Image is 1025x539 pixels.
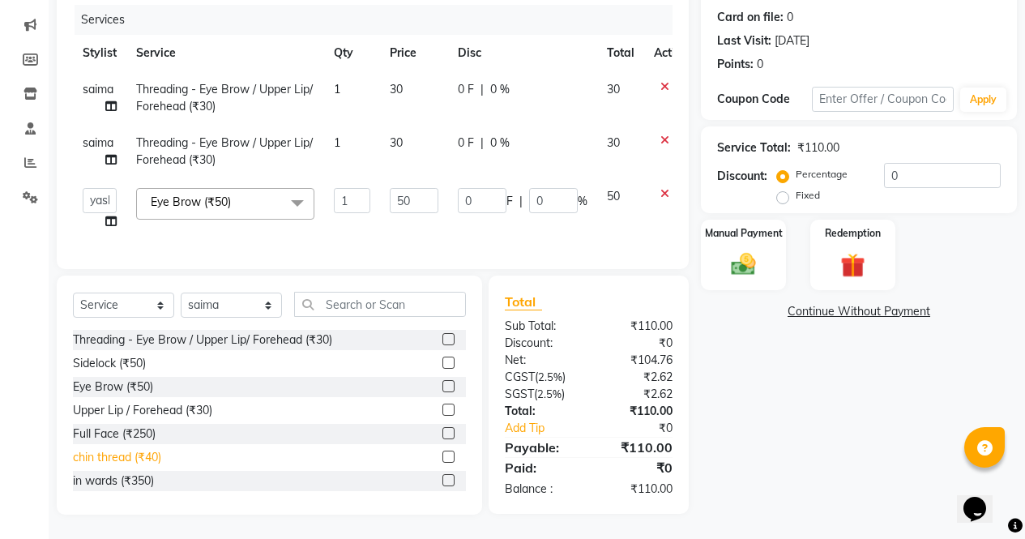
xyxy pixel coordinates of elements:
span: 0 % [490,81,510,98]
span: 0 F [458,81,474,98]
span: Threading - Eye Brow / Upper Lip/ Forehead (₹30) [136,135,313,167]
th: Price [380,35,448,71]
div: ₹2.62 [588,369,685,386]
span: | [480,135,484,152]
span: 30 [607,135,620,150]
div: Services [75,5,685,35]
span: 2.5% [538,370,562,383]
div: Paid: [493,458,589,477]
div: 0 [757,56,763,73]
span: 0 % [490,135,510,152]
span: 1 [334,82,340,96]
iframe: chat widget [957,474,1009,523]
span: 0 F [458,135,474,152]
div: ₹110.00 [588,481,685,498]
input: Search or Scan [294,292,466,317]
span: Threading - Eye Brow / Upper Lip/ Forehead (₹30) [136,82,313,113]
button: Apply [960,88,1006,112]
span: | [480,81,484,98]
div: Card on file: [717,9,784,26]
div: Sidelock (₹50) [73,355,146,372]
span: saima [83,82,113,96]
div: Net: [493,352,589,369]
label: Manual Payment [705,226,783,241]
span: Total [505,293,542,310]
label: Percentage [796,167,848,182]
div: ₹110.00 [588,403,685,420]
th: Disc [448,35,597,71]
label: Redemption [825,226,881,241]
th: Stylist [73,35,126,71]
span: % [578,193,587,210]
span: 1 [334,135,340,150]
div: [DATE] [775,32,809,49]
th: Action [644,35,698,71]
a: x [231,195,238,209]
div: Eye Brow (₹50) [73,379,153,396]
input: Enter Offer / Coupon Code [812,87,954,112]
span: F [506,193,513,210]
div: ₹2.62 [588,386,685,403]
span: CGST [505,370,535,384]
a: Add Tip [493,420,604,437]
img: _cash.svg [724,250,763,279]
div: ₹104.76 [588,352,685,369]
span: Eye Brow (₹50) [151,195,231,209]
div: Coupon Code [717,91,812,108]
span: 2.5% [537,387,562,400]
div: ₹0 [588,458,685,477]
label: Fixed [796,188,820,203]
div: Payable: [493,438,589,457]
div: ₹110.00 [797,139,839,156]
div: ( ) [493,386,589,403]
img: _gift.svg [833,250,873,280]
div: Points: [717,56,754,73]
div: Last Visit: [717,32,771,49]
span: | [519,193,523,210]
div: ₹110.00 [588,438,685,457]
a: Continue Without Payment [704,303,1014,320]
span: 30 [390,135,403,150]
div: ₹0 [604,420,685,437]
div: ₹110.00 [588,318,685,335]
div: Upper Lip / Forehead (₹30) [73,402,212,419]
span: 30 [607,82,620,96]
div: Total: [493,403,589,420]
div: Sub Total: [493,318,589,335]
span: saima [83,135,113,150]
span: SGST [505,387,534,401]
div: Service Total: [717,139,791,156]
span: 30 [390,82,403,96]
div: ₹0 [588,335,685,352]
th: Total [597,35,644,71]
div: in wards (₹350) [73,473,154,490]
div: chin thread (₹40) [73,449,161,466]
div: Balance : [493,481,589,498]
span: 50 [607,189,620,203]
div: Full Face (₹250) [73,426,156,443]
div: Discount: [717,168,767,185]
th: Service [126,35,324,71]
div: Discount: [493,335,589,352]
div: 0 [787,9,793,26]
div: ( ) [493,369,589,386]
th: Qty [324,35,380,71]
div: Threading - Eye Brow / Upper Lip/ Forehead (₹30) [73,332,332,349]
